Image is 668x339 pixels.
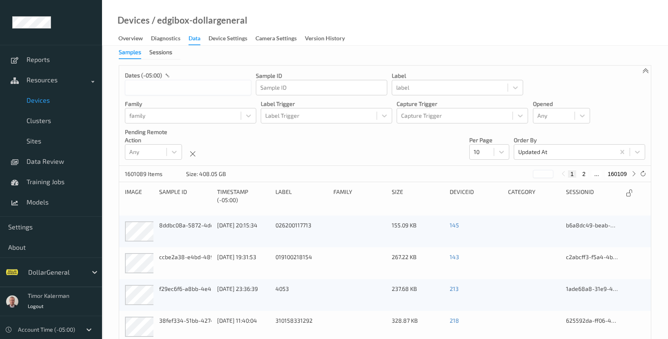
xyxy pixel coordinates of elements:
[580,170,588,178] button: 2
[450,188,502,204] div: deviceId
[256,72,387,80] p: Sample ID
[217,253,269,261] div: [DATE] 19:31:53
[275,285,328,305] div: 4053
[149,48,180,55] a: Sessions
[125,100,256,108] p: family
[568,170,576,178] button: 1
[217,317,269,325] div: [DATE] 11:40:04
[450,317,459,324] a: 218
[189,33,209,45] a: Data
[450,222,459,229] a: 145
[275,221,328,242] div: 026200117713
[275,317,328,337] div: 310158331292
[159,188,211,204] div: Sample ID
[118,34,143,44] div: Overview
[392,188,444,204] div: size
[566,188,618,204] div: sessionId
[150,16,247,24] div: / edgibox-dollargeneral
[333,188,386,204] div: family
[149,48,172,58] div: Sessions
[450,285,459,292] a: 213
[508,188,560,204] div: category
[125,188,153,204] div: image
[159,221,211,229] div: 8ddbc08a-5872-4ddb-bb4a-09a9afaeaa76
[217,221,269,229] div: [DATE] 20:15:34
[275,253,328,273] div: 019100218154
[305,33,353,44] a: Version History
[118,33,151,44] a: Overview
[255,34,297,44] div: Camera Settings
[392,317,444,337] div: 328.87 KB
[514,136,645,144] p: Order By
[151,34,180,44] div: Diagnostics
[209,34,247,44] div: Device Settings
[186,170,226,178] div: Size: 408.05 GB
[125,71,162,79] p: dates (-05:00)
[217,285,269,293] div: [DATE] 23:36:39
[217,188,269,204] div: Timestamp (-05:00)
[566,285,618,305] div: 1ade68a8-31e9-4924-b230-4582bcbe5ff8
[125,170,186,178] p: 1601089 Items
[255,33,305,44] a: Camera Settings
[392,253,444,273] div: 267.22 KB
[159,253,211,261] div: ccbe2a38-e4bd-4895-a468-c2f67975849f
[392,221,444,242] div: 155.09 KB
[119,48,149,55] a: Samples
[305,34,345,44] div: Version History
[118,16,150,24] a: Devices
[119,48,141,59] div: Samples
[261,100,392,108] p: Label Trigger
[566,253,618,273] div: c2abcff3-f5a4-4bc1-a137-b9d6bc566bba
[125,128,182,144] p: Pending Remote Action
[189,34,200,45] div: Data
[275,188,328,204] div: label
[151,33,189,44] a: Diagnostics
[592,170,601,178] button: ...
[209,33,255,44] a: Device Settings
[392,72,523,80] p: label
[397,100,528,108] p: Capture Trigger
[605,170,629,178] button: 160109
[392,285,444,305] div: 237.68 KB
[533,100,590,108] p: Opened
[566,317,618,337] div: 625592da-ff06-42c1-b1d1-b2de2802fb0d
[450,253,459,260] a: 143
[469,136,509,144] p: Per Page
[159,317,211,325] div: 38fef334-51bb-4274-8d3e-2a7669e8e5e5
[566,221,618,242] div: b6a8dc49-beab-4b68-8cdf-81a39ac7123b
[159,285,211,293] div: f29ec6f6-a8bb-4e4d-b1ed-dac07df03752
